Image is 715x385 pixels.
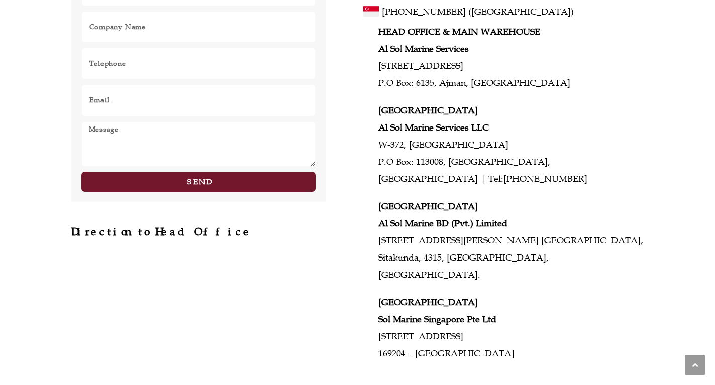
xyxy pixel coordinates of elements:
a: Scroll to the top of the page [685,355,705,375]
strong: HEAD OFFICE & MAIN WAREHOUSE [378,26,540,37]
p: W-372, [GEOGRAPHIC_DATA] P.O Box: 113008, [GEOGRAPHIC_DATA], [GEOGRAPHIC_DATA] | Tel: [378,102,644,188]
a: [PHONE_NUMBER] ([GEOGRAPHIC_DATA]) [382,4,644,20]
input: Only numbers and phone characters (#, -, *, etc) are accepted. [81,48,316,79]
strong: Al Sol Marine Services [378,43,469,54]
h2: Direction to Head Office [71,227,326,237]
strong: Al Sol Marine BD (Pvt.) Limited [378,218,507,229]
p: [STREET_ADDRESS][PERSON_NAME] [GEOGRAPHIC_DATA], Sitakunda, 4315, [GEOGRAPHIC_DATA], [GEOGRAPHIC_... [378,198,644,284]
a: [PHONE_NUMBER] [503,173,587,184]
input: Company Name [81,11,316,43]
iframe: 25.431702654679253, 55.53054653045025 [71,247,326,343]
span: Send [187,178,212,185]
strong: [GEOGRAPHIC_DATA] [378,105,478,116]
p: [STREET_ADDRESS] 169204 – [GEOGRAPHIC_DATA] [378,294,644,362]
strong: [GEOGRAPHIC_DATA] [378,201,478,212]
span: [PHONE_NUMBER] ([GEOGRAPHIC_DATA]) [382,4,574,20]
button: Send [81,172,316,192]
p: [STREET_ADDRESS] P.O Box: 6135, Ajman, [GEOGRAPHIC_DATA] [378,23,644,92]
strong: Sol Marine Singapore Pte Ltd [378,314,496,325]
strong: [GEOGRAPHIC_DATA] [378,297,478,308]
input: Email [81,84,316,116]
strong: Al Sol Marine Services LLC [378,122,489,133]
